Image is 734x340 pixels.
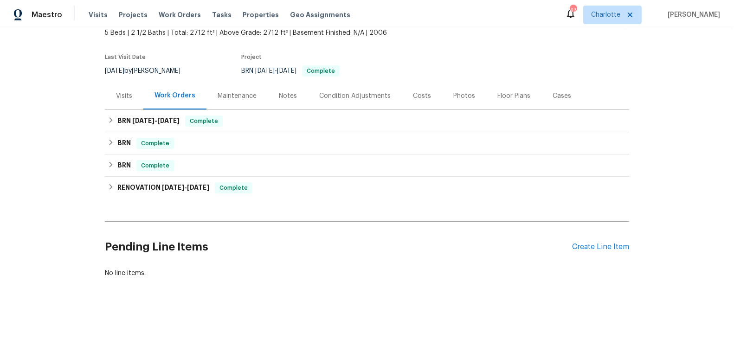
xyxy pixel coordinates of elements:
h6: BRN [117,160,131,171]
div: Visits [116,91,132,101]
div: Floor Plans [497,91,530,101]
h6: BRN [117,115,180,127]
span: [DATE] [255,68,275,74]
h6: BRN [117,138,131,149]
div: Work Orders [155,91,195,100]
div: Maintenance [218,91,257,101]
div: BRN [DATE]-[DATE]Complete [105,110,629,132]
span: [DATE] [162,184,184,191]
div: Notes [279,91,297,101]
div: Cases [553,91,571,101]
span: Complete [216,183,251,192]
span: Work Orders [159,10,201,19]
span: [DATE] [277,68,296,74]
span: [PERSON_NAME] [664,10,720,19]
span: Maestro [32,10,62,19]
span: [DATE] [132,117,155,124]
span: Properties [243,10,279,19]
span: [DATE] [105,68,124,74]
span: Complete [303,68,339,74]
span: Tasks [212,12,232,18]
div: Create Line Item [572,243,629,251]
div: by [PERSON_NAME] [105,65,192,77]
div: BRN Complete [105,132,629,154]
span: Complete [137,161,173,170]
span: - [132,117,180,124]
span: Projects [119,10,148,19]
span: [DATE] [157,117,180,124]
span: Project [241,54,262,60]
span: Complete [137,139,173,148]
span: [DATE] [187,184,209,191]
span: Geo Assignments [290,10,350,19]
span: BRN [241,68,340,74]
span: Last Visit Date [105,54,146,60]
span: - [162,184,209,191]
div: 47 [570,6,576,15]
span: Visits [89,10,108,19]
div: No line items. [105,269,629,278]
div: Condition Adjustments [319,91,391,101]
div: BRN Complete [105,154,629,177]
h6: RENOVATION [117,182,209,193]
span: 5 Beds | 2 1/2 Baths | Total: 2712 ft² | Above Grade: 2712 ft² | Basement Finished: N/A | 2006 [105,28,441,38]
span: Complete [186,116,222,126]
h2: Pending Line Items [105,225,572,269]
div: RENOVATION [DATE]-[DATE]Complete [105,177,629,199]
div: Costs [413,91,431,101]
div: Photos [453,91,475,101]
span: - [255,68,296,74]
span: Charlotte [591,10,620,19]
